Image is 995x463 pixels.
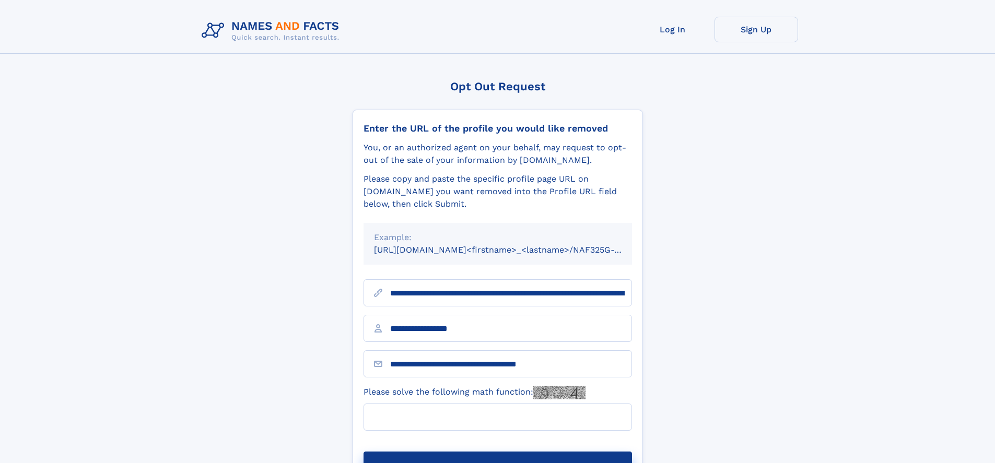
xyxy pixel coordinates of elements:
[364,386,586,399] label: Please solve the following math function:
[364,141,632,167] div: You, or an authorized agent on your behalf, may request to opt-out of the sale of your informatio...
[364,123,632,134] div: Enter the URL of the profile you would like removed
[374,245,652,255] small: [URL][DOMAIN_NAME]<firstname>_<lastname>/NAF325G-xxxxxxxx
[631,17,715,42] a: Log In
[715,17,798,42] a: Sign Up
[364,173,632,210] div: Please copy and paste the specific profile page URL on [DOMAIN_NAME] you want removed into the Pr...
[353,80,643,93] div: Opt Out Request
[374,231,622,244] div: Example:
[197,17,348,45] img: Logo Names and Facts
